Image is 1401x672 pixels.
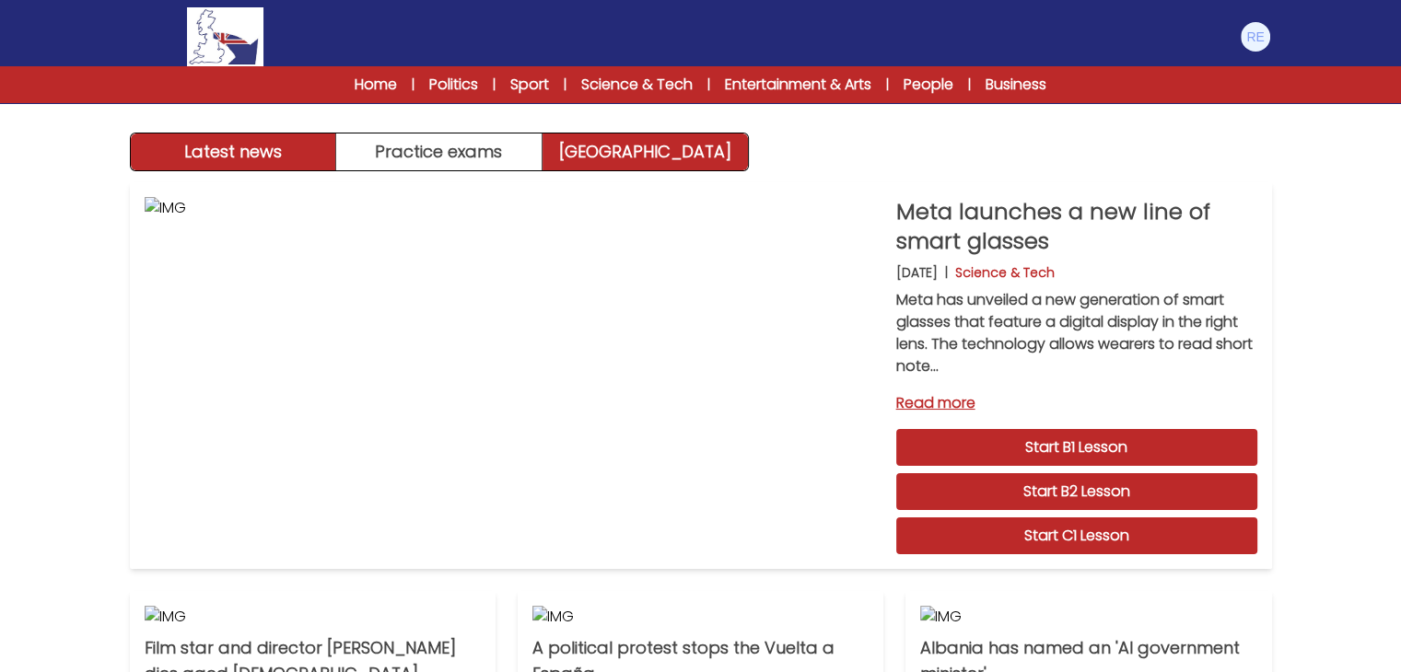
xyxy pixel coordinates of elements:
[896,473,1257,510] a: Start B2 Lesson
[510,74,549,96] a: Sport
[1241,22,1270,52] img: Riccardo Erroi
[429,74,478,96] a: Politics
[581,74,693,96] a: Science & Tech
[896,517,1257,554] a: Start C1 Lesson
[945,263,948,282] b: |
[920,606,1256,628] img: IMG
[532,606,869,628] img: IMG
[145,197,881,554] img: IMG
[131,133,337,170] button: Latest news
[896,263,938,282] p: [DATE]
[145,606,481,628] img: IMG
[707,75,710,94] span: |
[896,289,1257,377] p: Meta has unveiled a new generation of smart glasses that feature a digital display in the right l...
[493,75,496,94] span: |
[543,133,748,170] a: [GEOGRAPHIC_DATA]
[355,74,397,96] a: Home
[130,7,321,66] a: Logo
[336,133,543,170] button: Practice exams
[564,75,566,94] span: |
[896,197,1257,256] p: Meta launches a new line of smart glasses
[968,75,971,94] span: |
[904,74,953,96] a: People
[725,74,871,96] a: Entertainment & Arts
[896,392,1257,414] a: Read more
[986,74,1046,96] a: Business
[886,75,889,94] span: |
[896,429,1257,466] a: Start B1 Lesson
[412,75,414,94] span: |
[955,263,1055,282] p: Science & Tech
[187,7,263,66] img: Logo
